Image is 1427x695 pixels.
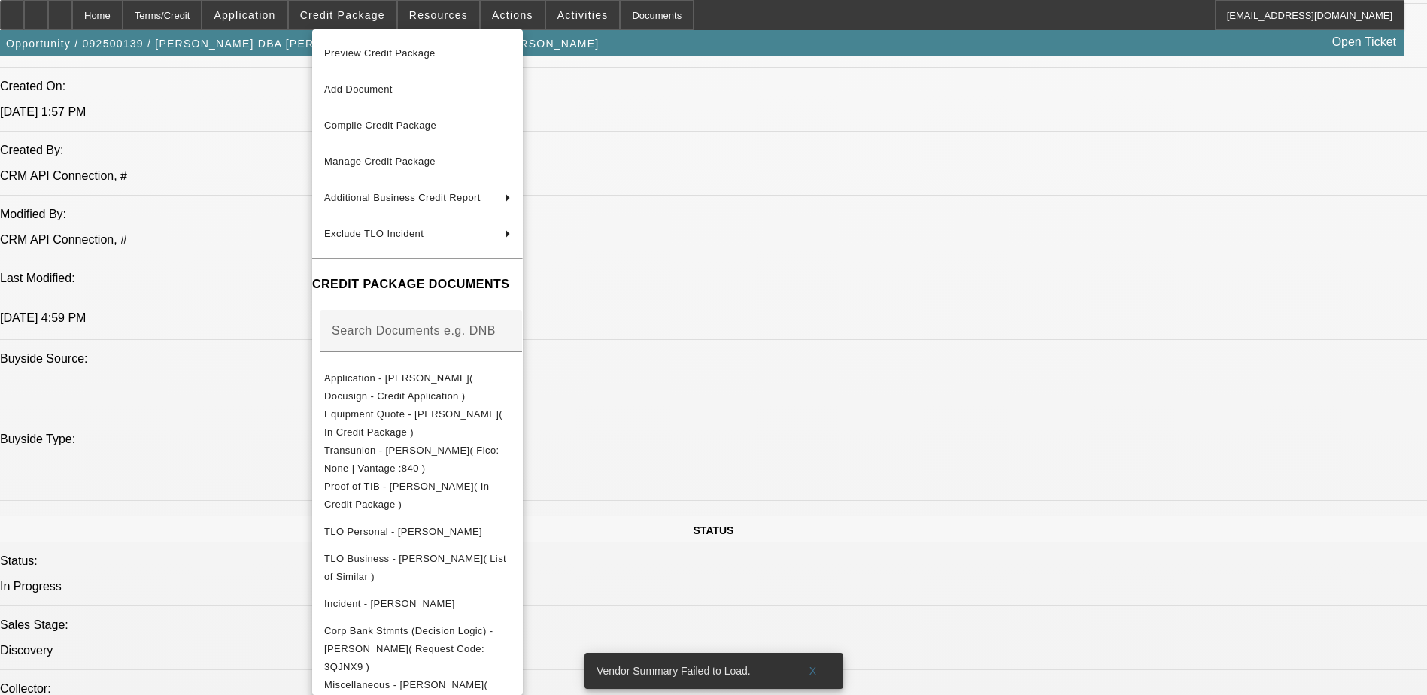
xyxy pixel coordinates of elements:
span: TLO Personal - [PERSON_NAME] [324,526,482,537]
mat-label: Search Documents e.g. DNB [332,324,496,337]
button: Equipment Quote - Andrew Mokoro( In Credit Package ) [312,405,523,442]
span: TLO Business - [PERSON_NAME]( List of Similar ) [324,553,506,582]
span: Proof of TIB - [PERSON_NAME]( In Credit Package ) [324,481,489,510]
span: Preview Credit Package [324,47,436,59]
span: Corp Bank Stmnts (Decision Logic) - [PERSON_NAME]( Request Code: 3QJNX9 ) [324,625,493,672]
button: Proof of TIB - Andrew Mokoro( In Credit Package ) [312,478,523,514]
button: TLO Personal - Mokoro, Andrew [312,514,523,550]
button: Transunion - Mokoro, Andrew( Fico: None | Vantage :840 ) [312,442,523,478]
button: TLO Business - Andrew Mokoro( List of Similar ) [312,550,523,586]
span: Manage Credit Package [324,156,436,167]
span: Compile Credit Package [324,120,436,131]
span: Transunion - [PERSON_NAME]( Fico: None | Vantage :840 ) [324,445,499,474]
button: Application - Andrew Mokoro( Docusign - Credit Application ) [312,369,523,405]
button: Corp Bank Stmnts (Decision Logic) - Andrew Mokoro( Request Code: 3QJNX9 ) [312,622,523,676]
span: Application - [PERSON_NAME]( Docusign - Credit Application ) [324,372,473,402]
span: Incident - [PERSON_NAME] [324,598,455,609]
h4: CREDIT PACKAGE DOCUMENTS [312,275,523,293]
span: Additional Business Credit Report [324,192,481,203]
span: Exclude TLO Incident [324,228,424,239]
button: Incident - Mokoro, Andrew [312,586,523,622]
span: Add Document [324,83,393,95]
span: Equipment Quote - [PERSON_NAME]( In Credit Package ) [324,408,502,438]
